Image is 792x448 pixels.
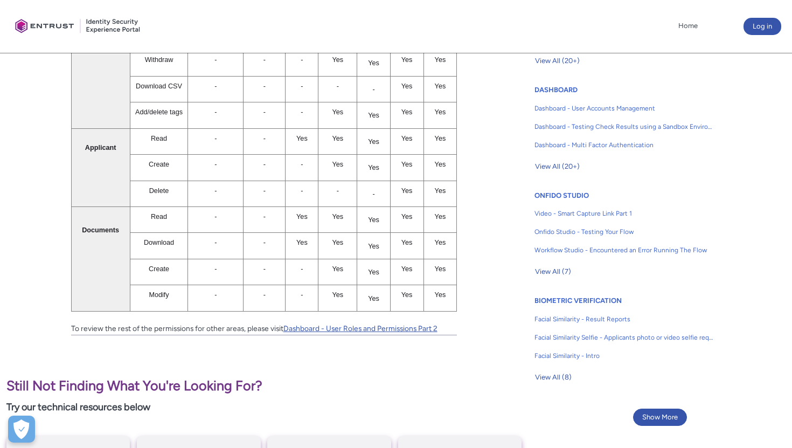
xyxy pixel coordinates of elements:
button: View All (20+) [534,52,580,70]
span: - [214,213,217,220]
span: Yes [435,82,446,90]
span: - [263,82,266,90]
a: DASHBOARD [534,86,578,94]
span: - [263,239,266,246]
span: Yes [368,112,379,119]
span: Yes [435,265,446,273]
button: Show More [633,409,687,426]
span: Yes [368,216,379,224]
p: Still Not Finding What You're Looking For? [6,376,522,396]
span: Dashboard - Multi Factor Authentication [534,140,713,150]
div: Cookie Preferences [8,416,35,443]
span: View All (8) [535,369,572,385]
span: - [337,82,339,90]
span: - [214,291,217,299]
span: Yes [332,56,344,64]
span: Yes [401,135,413,142]
span: - [214,56,217,64]
span: Yes [435,108,446,116]
span: - [301,161,303,168]
span: Yes [401,265,413,273]
button: View All (7) [534,263,572,280]
a: Dashboard - User Roles and Permissions Part 2 [283,324,437,333]
a: Dashboard - User Accounts Management [534,99,713,118]
span: View All (7) [535,264,571,280]
span: - [301,291,303,299]
span: - [301,82,303,90]
span: Yes [401,161,413,168]
span: Withdraw [145,56,173,64]
span: Yes [435,161,446,168]
span: Yes [401,187,413,195]
span: Dashboard - Testing Check Results using a Sandbox Environment [534,122,713,132]
span: Yes [332,108,344,116]
span: Yes [332,239,344,246]
span: Yes [401,213,413,220]
span: Yes [332,213,344,220]
button: View All (8) [534,369,572,386]
a: BIOMETRIC VERIFICATION [534,297,622,305]
span: - [214,135,217,142]
span: View All (20+) [535,53,580,69]
span: - [263,161,266,168]
span: Facial Similarity Selfie - Applicants photo or video selfie requirements [534,333,713,342]
p: Try our technical resources below [6,400,522,415]
span: Download [144,239,174,246]
span: Dashboard - User Accounts Management [534,104,713,113]
span: Modify [149,291,169,299]
span: - [263,56,266,64]
span: Workflow Studio - Encountered an Error Running The Flow [534,245,713,255]
span: Add/delete tags [135,108,183,116]
span: - [372,86,374,93]
span: - [263,108,266,116]
span: Yes [435,135,446,142]
span: Yes [296,135,308,142]
span: Video - Smart Capture Link Part 1 [534,209,713,218]
span: Yes [332,291,344,299]
span: - [214,265,217,273]
span: Yes [401,291,413,299]
button: Open Preferences [8,416,35,443]
span: Yes [368,138,379,146]
span: Yes [368,59,379,67]
span: - [263,291,266,299]
span: - [263,213,266,220]
span: Read [151,135,167,142]
a: Facial Similarity - Intro [534,347,713,365]
span: Delete [149,187,169,195]
a: Video - Smart Capture Link Part 1 [534,204,713,223]
span: - [214,161,217,168]
span: - [337,187,339,195]
span: Yes [368,295,379,302]
span: Download CSV [136,82,182,90]
a: Onfido Studio - Testing Your Flow [534,223,713,241]
span: Yes [435,187,446,195]
span: - [214,82,217,90]
span: Create [149,161,169,168]
a: Facial Similarity - Result Reports [534,310,713,328]
a: Dashboard - Multi Factor Authentication [534,136,713,154]
span: Yes [332,161,344,168]
span: View All (20+) [535,158,580,175]
span: Yes [368,243,379,250]
span: Applicant [85,144,116,151]
span: - [263,135,266,142]
span: Onfido Studio - Testing Your Flow [534,227,713,237]
a: Workflow Studio - Encountered an Error Running The Flow [534,241,713,259]
span: Yes [435,213,446,220]
span: Read [151,213,167,220]
span: - [301,187,303,195]
span: Yes [332,265,344,273]
span: Yes [401,239,413,246]
span: Yes [435,239,446,246]
span: Documents [82,226,119,234]
span: Yes [296,239,308,246]
span: Yes [401,82,413,90]
span: Yes [435,291,446,299]
span: - [214,239,217,246]
span: Facial Similarity - Result Reports [534,314,713,324]
span: - [372,190,374,198]
span: Yes [368,164,379,171]
span: Yes [435,56,446,64]
a: Facial Similarity Selfie - Applicants photo or video selfie requirements [534,328,713,347]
